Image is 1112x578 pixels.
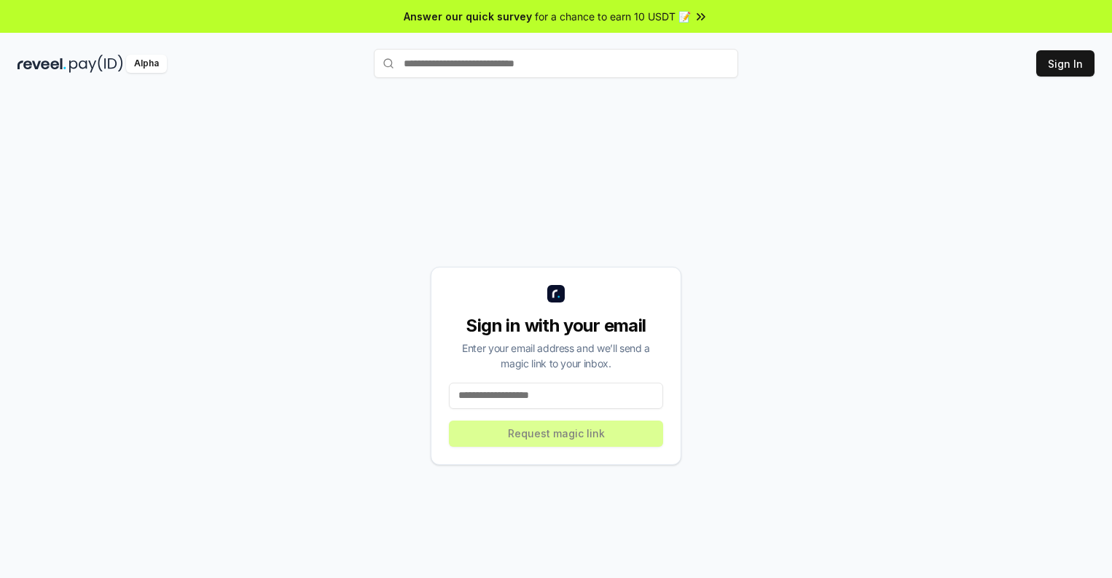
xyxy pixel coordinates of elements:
[449,340,663,371] div: Enter your email address and we’ll send a magic link to your inbox.
[17,55,66,73] img: reveel_dark
[404,9,532,24] span: Answer our quick survey
[449,314,663,337] div: Sign in with your email
[1036,50,1095,77] button: Sign In
[535,9,691,24] span: for a chance to earn 10 USDT 📝
[547,285,565,302] img: logo_small
[126,55,167,73] div: Alpha
[69,55,123,73] img: pay_id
